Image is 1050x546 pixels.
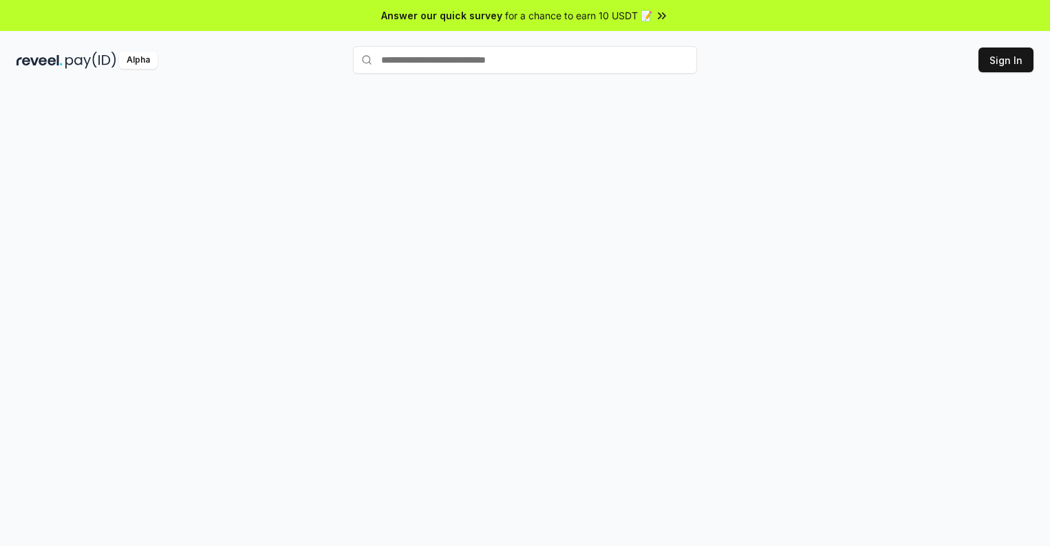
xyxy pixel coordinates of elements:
[17,52,63,69] img: reveel_dark
[381,8,502,23] span: Answer our quick survey
[65,52,116,69] img: pay_id
[978,48,1033,72] button: Sign In
[119,52,158,69] div: Alpha
[505,8,652,23] span: for a chance to earn 10 USDT 📝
